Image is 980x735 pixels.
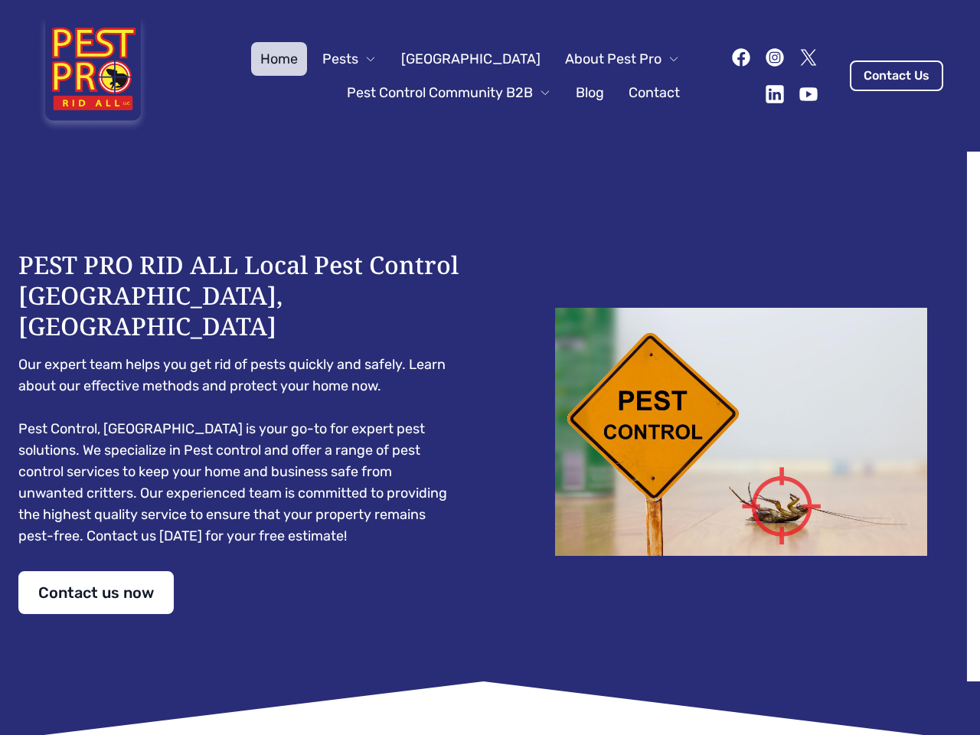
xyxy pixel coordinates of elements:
button: About Pest Pro [556,42,689,76]
a: Home [251,42,307,76]
pre: Our expert team helps you get rid of pests quickly and safely. Learn about our effective methods ... [18,354,459,547]
span: Pest Control Community B2B [347,82,533,103]
a: Contact [619,76,689,109]
button: Pests [313,42,386,76]
h1: PEST PRO RID ALL Local Pest Control [GEOGRAPHIC_DATA], [GEOGRAPHIC_DATA] [18,250,459,341]
span: About Pest Pro [565,48,661,70]
span: Pests [322,48,358,70]
a: Contact Us [850,60,943,91]
a: [GEOGRAPHIC_DATA] [392,42,550,76]
a: Contact us now [18,571,174,614]
img: Pest Pro Rid All [37,18,149,133]
img: Dead cockroach on floor with caution sign pest control [521,308,962,556]
a: Blog [567,76,613,109]
button: Pest Control Community B2B [338,76,560,109]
